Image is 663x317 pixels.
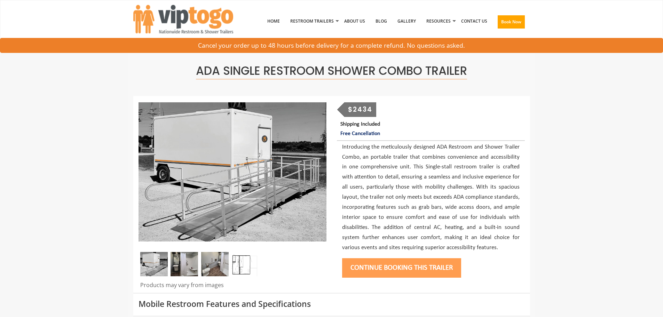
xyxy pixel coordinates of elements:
[498,15,525,29] button: Book Now
[196,63,467,79] span: ADA Single Restroom Shower Combo Trailer
[139,102,326,241] img: ADA Single Restroom Shower Combo Trailer
[201,252,229,276] img: ADA restroom and shower trailer
[262,3,285,39] a: Home
[456,3,492,39] a: Contact Us
[339,3,370,39] a: About Us
[342,258,461,278] button: Continue Booking this trailer
[133,5,233,33] img: VIPTOGO
[340,131,380,136] span: Free Cancellation
[370,3,392,39] a: Blog
[139,281,326,293] div: Products may vary from images
[392,3,421,39] a: Gallery
[139,300,525,308] h3: Mobile Restroom Features and Specifications
[140,252,168,276] img: ADA Single Restroom Shower Combo Trailer
[340,120,524,138] p: Shipping Included
[342,142,520,253] p: Introducing the meticulously designed ADA Restroom and Shower Trailer Combo, an portable trailer ...
[344,102,376,117] div: $2434
[342,264,461,271] a: Continue Booking this trailer
[231,252,259,276] img: ADA restroom and shower trailer rental
[285,3,339,39] a: Restroom Trailers
[492,3,530,43] a: Book Now
[171,252,198,276] img: ADA bathroom and shower trailer
[421,3,456,39] a: Resources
